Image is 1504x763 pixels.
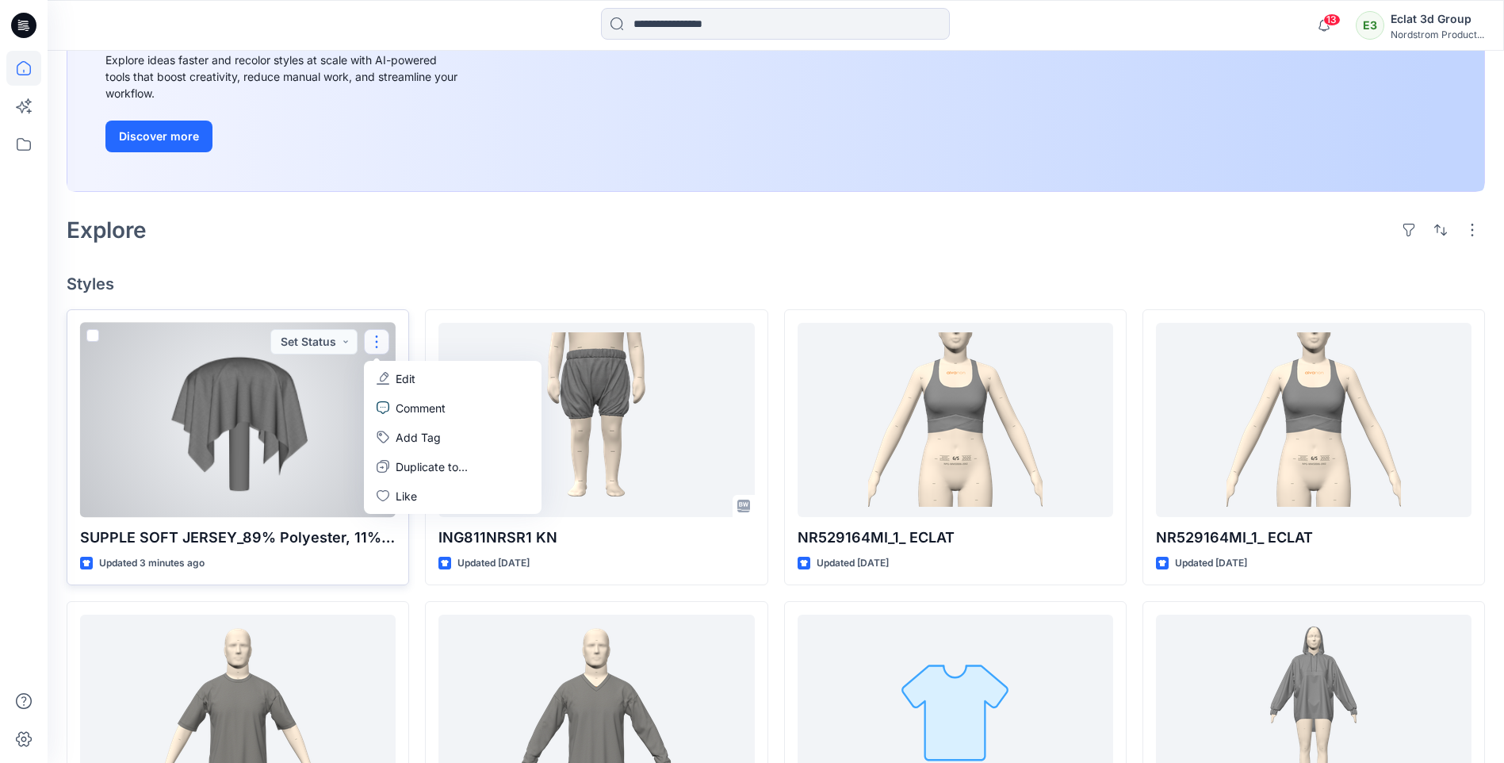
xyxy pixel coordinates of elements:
button: Discover more [105,121,212,152]
div: Nordstrom Product... [1391,29,1484,40]
p: Updated [DATE] [817,555,889,572]
p: Updated [DATE] [1175,555,1247,572]
a: NR529164MI_1_ ECLAT [1156,323,1471,517]
button: Add Tag [367,423,538,452]
h2: Explore [67,217,147,243]
a: NR529164MI_1_ ECLAT [798,323,1113,517]
p: Updated [DATE] [457,555,530,572]
a: ING811NRSR1 KN [438,323,754,517]
a: Discover more [105,121,462,152]
p: NR529164MI_1_ ECLAT [1156,527,1471,549]
p: Updated 3 minutes ago [99,555,205,572]
span: 13 [1323,13,1341,26]
p: Duplicate to... [396,458,468,475]
p: Like [396,488,417,504]
p: SUPPLE SOFT JERSEY_89% Polyester, 11% Spandex_185GSM_RT2203069 [80,527,396,549]
p: ING811NRSR1 KN [438,527,754,549]
div: E3 [1356,11,1384,40]
a: SUPPLE SOFT JERSEY_89% Polyester, 11% Spandex_185GSM_RT2203069 [80,323,396,517]
h4: Styles [67,274,1485,293]
p: Edit [396,370,415,387]
p: NR529164MI_1_ ECLAT [798,527,1113,549]
p: Comment [396,400,446,416]
div: Eclat 3d Group [1391,10,1484,29]
a: Edit [367,364,538,393]
div: Explore ideas faster and recolor styles at scale with AI-powered tools that boost creativity, red... [105,52,462,102]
